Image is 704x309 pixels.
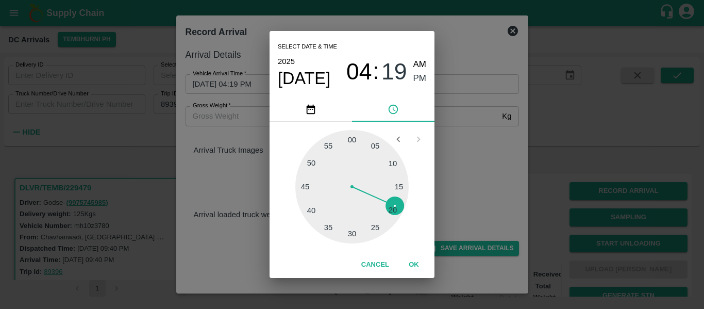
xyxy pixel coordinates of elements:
button: Open previous view [389,129,408,149]
span: Select date & time [278,39,337,55]
button: pick time [352,97,434,122]
span: : [373,58,379,85]
button: 19 [381,58,407,85]
button: OK [397,256,430,274]
button: Cancel [357,256,393,274]
button: [DATE] [278,68,330,89]
button: 2025 [278,55,295,68]
button: 04 [346,58,372,85]
button: pick date [270,97,352,122]
button: PM [413,72,427,86]
button: AM [413,58,427,72]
